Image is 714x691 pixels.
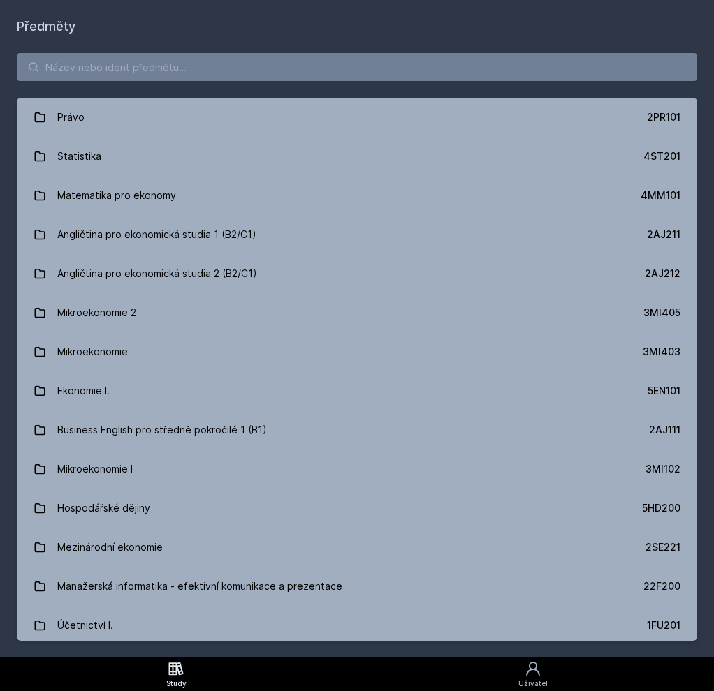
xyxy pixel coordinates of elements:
[647,618,680,632] div: 1FU201
[648,384,680,398] div: 5EN101
[17,293,697,332] a: Mikroekonomie 2 3MI405
[17,332,697,371] a: Mikroekonomie 3MI403
[57,377,110,405] div: Ekonomie I.
[643,306,680,320] div: 3MI405
[17,17,697,36] h1: Předměty
[518,678,548,689] div: Uživatel
[641,188,680,202] div: 4MM101
[647,228,680,242] div: 2AJ211
[17,606,697,645] a: Účetnictví I. 1FU201
[643,579,680,593] div: 22F200
[57,416,267,444] div: Business English pro středně pokročilé 1 (B1)
[17,489,697,528] a: Hospodářské dějiny 5HD200
[17,215,697,254] a: Angličtina pro ekonomická studia 1 (B2/C1) 2AJ211
[17,567,697,606] a: Manažerská informatika - efektivní komunikace a prezentace 22F200
[57,494,150,522] div: Hospodářské dějiny
[645,267,680,281] div: 2AJ212
[166,678,187,689] div: Study
[17,410,697,449] a: Business English pro středně pokročilé 1 (B1) 2AJ111
[643,345,680,359] div: 3MI403
[57,221,256,248] div: Angličtina pro ekonomická studia 1 (B2/C1)
[642,501,680,515] div: 5HD200
[646,540,680,554] div: 2SE221
[57,142,101,170] div: Statistika
[17,98,697,137] a: Právo 2PR101
[17,528,697,567] a: Mezinárodní ekonomie 2SE221
[17,449,697,489] a: Mikroekonomie I 3MI102
[57,338,128,366] div: Mikroekonomie
[57,533,163,561] div: Mezinárodní ekonomie
[17,176,697,215] a: Matematika pro ekonomy 4MM101
[649,423,680,437] div: 2AJ111
[57,260,257,288] div: Angličtina pro ekonomická studia 2 (B2/C1)
[57,572,342,600] div: Manažerská informatika - efektivní komunikace a prezentace
[57,181,176,209] div: Matematika pro ekonomy
[17,371,697,410] a: Ekonomie I. 5EN101
[17,137,697,176] a: Statistika 4ST201
[17,53,697,81] input: Název nebo ident předmětu…
[646,462,680,476] div: 3MI102
[647,110,680,124] div: 2PR101
[57,455,133,483] div: Mikroekonomie I
[57,103,85,131] div: Právo
[17,254,697,293] a: Angličtina pro ekonomická studia 2 (B2/C1) 2AJ212
[643,149,680,163] div: 4ST201
[57,299,136,327] div: Mikroekonomie 2
[57,611,113,639] div: Účetnictví I.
